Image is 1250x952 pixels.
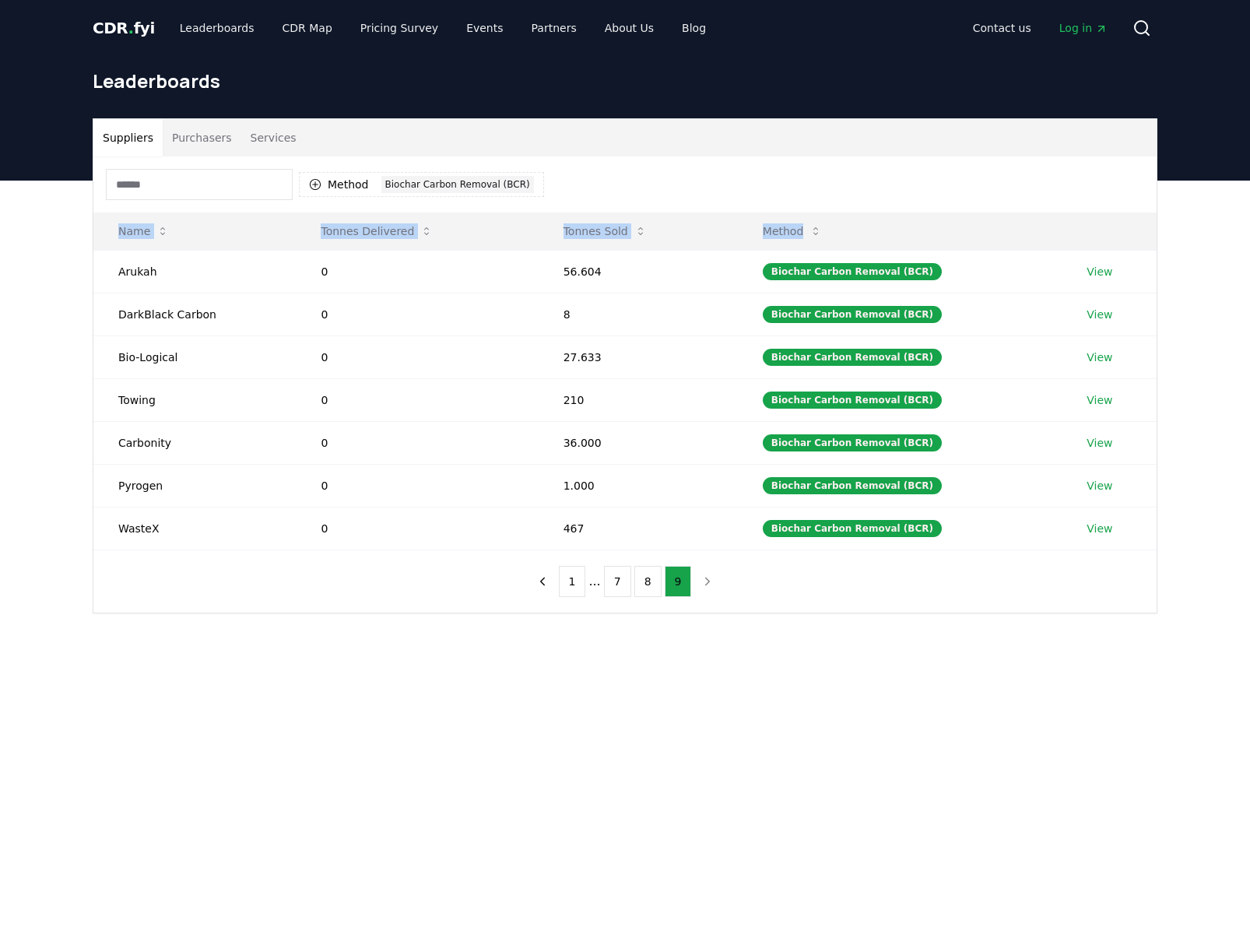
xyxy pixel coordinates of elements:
[299,172,544,197] button: MethodBiochar Carbon Removal (BCR)
[763,392,942,409] div: Biochar Carbon Removal (BCR)
[241,119,306,156] button: Services
[559,566,586,597] button: 1
[551,216,659,247] button: Tonnes Sold
[539,507,738,550] td: 467
[763,434,942,451] div: Biochar Carbon Removal (BCR)
[93,421,296,464] td: Carbonity
[296,250,538,293] td: 0
[539,464,738,507] td: 1.000
[1047,14,1120,42] a: Log in
[669,14,718,42] a: Blog
[93,69,1157,93] h1: Leaderboards
[1087,478,1112,494] a: View
[529,566,556,597] button: previous page
[167,14,267,42] a: Leaderboards
[1087,307,1112,322] a: View
[539,250,738,293] td: 56.604
[93,464,296,507] td: Pyrogen
[106,216,181,247] button: Name
[750,216,835,247] button: Method
[763,349,942,366] div: Biochar Carbon Removal (BCR)
[604,566,631,597] button: 7
[1087,264,1112,279] a: View
[665,566,692,597] button: 9
[1059,20,1108,36] span: Log in
[588,572,600,591] li: ...
[348,14,451,42] a: Pricing Survey
[519,14,589,42] a: Partners
[960,14,1120,42] nav: Main
[960,14,1044,42] a: Contact us
[763,306,942,323] div: Biochar Carbon Removal (BCR)
[763,477,942,494] div: Biochar Carbon Removal (BCR)
[539,378,738,421] td: 210
[592,14,666,42] a: About Us
[1087,435,1112,451] a: View
[296,507,538,550] td: 0
[1087,521,1112,536] a: View
[763,263,942,280] div: Biochar Carbon Removal (BCR)
[93,507,296,550] td: WasteX
[93,378,296,421] td: Towing
[296,464,538,507] td: 0
[539,335,738,378] td: 27.633
[308,216,445,247] button: Tonnes Delivered
[167,14,718,42] nav: Main
[539,293,738,335] td: 8
[93,293,296,335] td: DarkBlack Carbon
[296,293,538,335] td: 0
[634,566,662,597] button: 8
[763,520,942,537] div: Biochar Carbon Removal (BCR)
[539,421,738,464] td: 36.000
[270,14,345,42] a: CDR Map
[93,17,155,39] a: CDR.fyi
[1087,350,1112,365] a: View
[163,119,241,156] button: Purchasers
[128,19,134,37] span: .
[93,250,296,293] td: Arukah
[381,176,534,193] div: Biochar Carbon Removal (BCR)
[454,14,515,42] a: Events
[93,19,155,37] span: CDR fyi
[1087,392,1112,408] a: View
[93,335,296,378] td: Bio-Logical
[296,378,538,421] td: 0
[296,421,538,464] td: 0
[93,119,163,156] button: Suppliers
[296,335,538,378] td: 0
